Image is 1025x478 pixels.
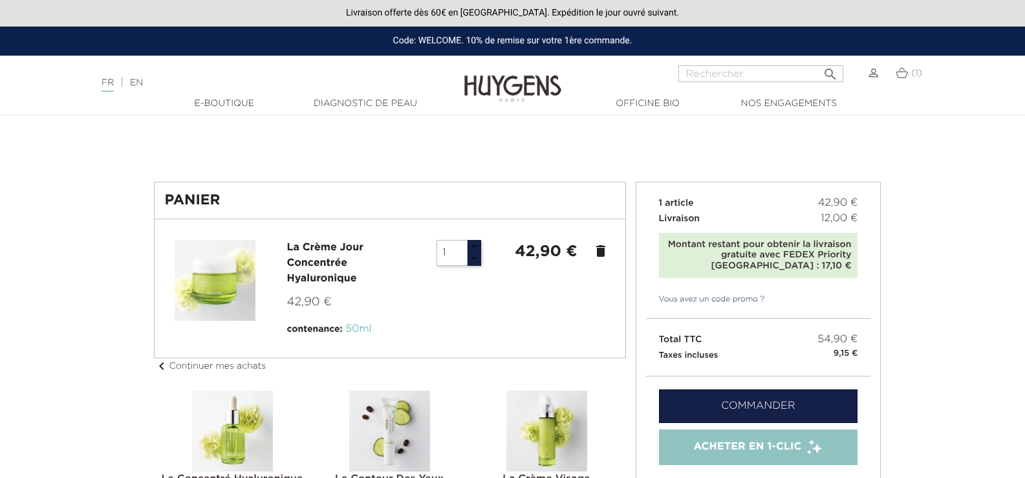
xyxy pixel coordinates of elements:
[301,97,430,111] a: Diagnostic de peau
[819,61,842,79] button: 
[659,199,694,208] span: 1 article
[160,97,289,111] a: E-Boutique
[646,294,765,305] a: Vous avez un code promo ?
[95,75,417,91] div: |
[154,121,872,157] iframe: PayPal Message 1
[659,351,718,360] small: Taxes incluses
[823,63,838,78] i: 
[464,54,561,104] img: Huygens
[659,335,702,344] span: Total TTC
[287,325,343,334] span: contenance:
[659,214,700,223] span: Livraison
[834,347,858,360] small: 9,15 €
[175,240,255,321] img: La Crème Jour Concentrée Hyaluronique
[346,324,372,334] span: 50ml
[287,243,363,284] a: La Crème Jour Concentrée Hyaluronique
[349,391,430,472] img: Le Contour Des Yeux Concombre
[911,69,922,78] span: (1)
[821,211,858,226] span: 12,00 €
[165,193,615,208] h1: Panier
[154,358,169,374] i: chevron_left
[192,391,273,472] img: Le Concentré Hyaluronique
[818,332,858,347] span: 54,90 €
[818,195,858,211] span: 42,90 €
[678,65,843,82] input: Rechercher
[130,78,143,87] a: EN
[665,239,852,272] div: Montant restant pour obtenir la livraison gratuite avec FEDEX Priority [GEOGRAPHIC_DATA] : 17,10 €
[583,97,713,111] a: Officine Bio
[896,68,922,78] a: (1)
[287,296,332,308] span: 42,90 €
[154,362,266,371] a: chevron_leftContinuer mes achats
[724,97,854,111] a: Nos engagements
[506,391,587,472] img: La Crème Visage Hyaluronique
[659,389,858,423] a: Commander
[515,244,577,259] strong: 42,90 €
[102,78,114,92] a: FR
[593,243,609,259] a: delete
